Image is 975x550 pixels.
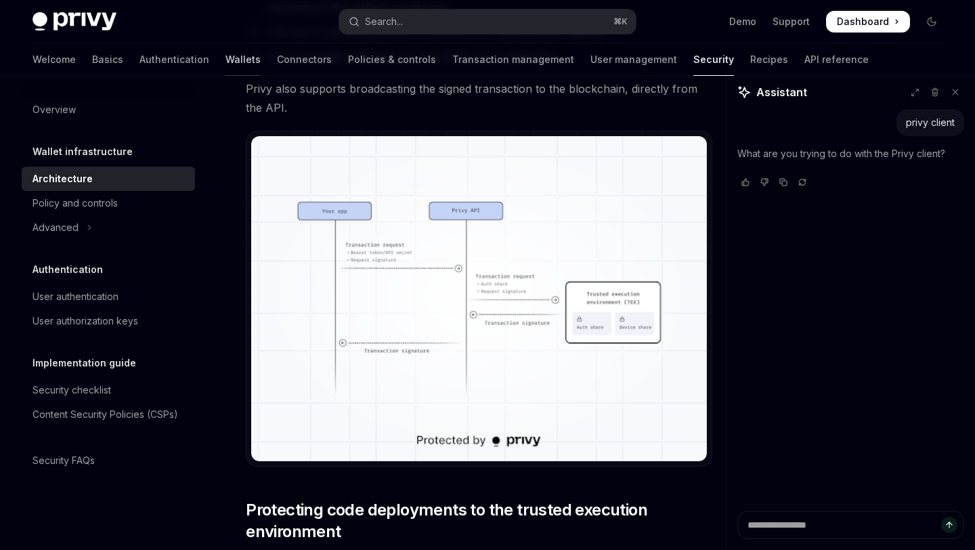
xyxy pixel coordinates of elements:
[22,378,195,402] a: Security checklist
[32,43,76,76] a: Welcome
[22,191,195,215] a: Policy and controls
[32,406,178,423] div: Content Security Policies (CSPs)
[225,43,261,76] a: Wallets
[737,146,964,162] p: What are you trying to do with the Privy client?
[32,289,118,305] div: User authentication
[32,12,116,31] img: dark logo
[139,43,209,76] a: Authentication
[804,43,869,76] a: API reference
[737,511,964,539] textarea: Ask a question...
[32,261,103,278] h5: Authentication
[941,517,957,533] button: Send message
[22,402,195,427] a: Content Security Policies (CSPs)
[22,98,195,122] a: Overview
[22,448,195,473] a: Security FAQs
[32,195,118,211] div: Policy and controls
[921,11,942,33] button: Toggle dark mode
[756,175,773,189] button: Vote that response was not good
[775,175,792,189] button: Copy chat response
[826,11,910,33] a: Dashboard
[348,43,436,76] a: Policies & controls
[32,144,133,160] h5: Wallet infrastructure
[277,43,332,76] a: Connectors
[92,43,123,76] a: Basics
[22,167,195,191] a: Architecture
[22,284,195,309] a: User authentication
[246,79,712,117] span: Privy also supports broadcasting the signed transaction to the blockchain, directly from the API.
[32,313,138,329] div: User authorization keys
[693,43,734,76] a: Security
[794,175,810,189] button: Reload last chat
[729,15,756,28] a: Demo
[32,452,95,469] div: Security FAQs
[251,136,707,462] img: Transaction flow
[32,219,79,236] div: Advanced
[339,9,635,34] button: Open search
[452,43,574,76] a: Transaction management
[837,15,889,28] span: Dashboard
[32,171,93,187] div: Architecture
[22,309,195,333] a: User authorization keys
[590,43,677,76] a: User management
[773,15,810,28] a: Support
[750,43,788,76] a: Recipes
[32,355,136,371] h5: Implementation guide
[32,382,111,398] div: Security checklist
[365,14,403,30] div: Search...
[756,84,807,100] span: Assistant
[906,116,955,129] div: privy client
[32,102,76,118] div: Overview
[613,16,628,27] span: ⌘ K
[22,215,195,240] button: Toggle Advanced section
[737,175,754,189] button: Vote that response was good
